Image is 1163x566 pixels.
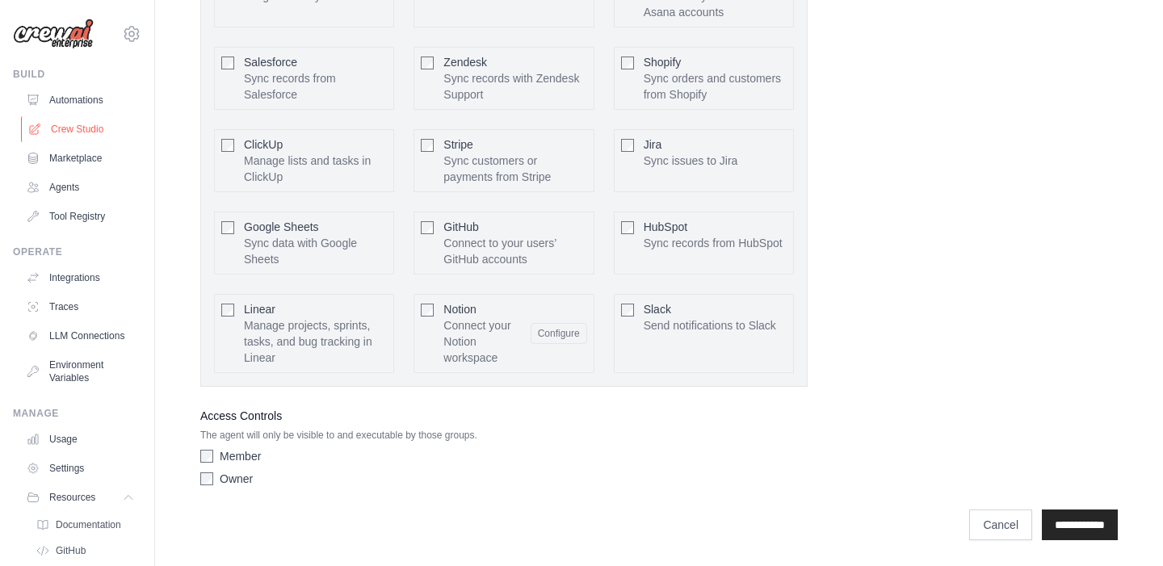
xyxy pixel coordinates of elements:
[13,19,94,49] img: Logo
[443,317,517,366] p: Connect your Notion workspace
[29,514,141,536] a: Documentation
[21,116,143,142] a: Crew Studio
[19,426,141,452] a: Usage
[49,491,95,504] span: Resources
[244,70,387,103] p: Sync records from Salesforce
[19,174,141,200] a: Agents
[443,138,473,151] span: Stripe
[443,153,586,185] p: Sync customers or payments from Stripe
[19,145,141,171] a: Marketplace
[443,303,476,316] span: Notion
[19,87,141,113] a: Automations
[244,317,387,366] p: Manage projects, sprints, tasks, and bug tracking in Linear
[19,203,141,229] a: Tool Registry
[244,303,275,316] span: Linear
[200,406,808,426] label: Access Controls
[644,138,662,151] span: Jira
[244,153,387,185] p: Manage lists and tasks in ClickUp
[244,138,283,151] span: ClickUp
[644,153,738,169] p: Sync issues to Jira
[19,265,141,291] a: Integrations
[443,56,487,69] span: Zendesk
[244,56,297,69] span: Salesforce
[220,448,261,464] label: Member
[531,323,587,344] button: Notion Connect your Notion workspace
[644,70,787,103] p: Sync orders and customers from Shopify
[220,471,253,487] label: Owner
[19,323,141,349] a: LLM Connections
[13,407,141,420] div: Manage
[200,429,808,442] p: The agent will only be visible to and executable by those groups.
[443,70,586,103] p: Sync records with Zendesk Support
[644,317,776,333] p: Send notifications to Slack
[56,518,121,531] span: Documentation
[969,509,1032,540] a: Cancel
[644,56,682,69] span: Shopify
[13,245,141,258] div: Operate
[644,303,671,316] span: Slack
[56,544,86,557] span: GitHub
[443,235,586,267] p: Connect to your users’ GitHub accounts
[644,235,783,251] p: Sync records from HubSpot
[19,352,141,391] a: Environment Variables
[19,294,141,320] a: Traces
[13,68,141,81] div: Build
[244,220,319,233] span: Google Sheets
[244,235,387,267] p: Sync data with Google Sheets
[29,539,141,562] a: GitHub
[19,455,141,481] a: Settings
[19,484,141,510] button: Resources
[443,220,479,233] span: GitHub
[644,220,687,233] span: HubSpot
